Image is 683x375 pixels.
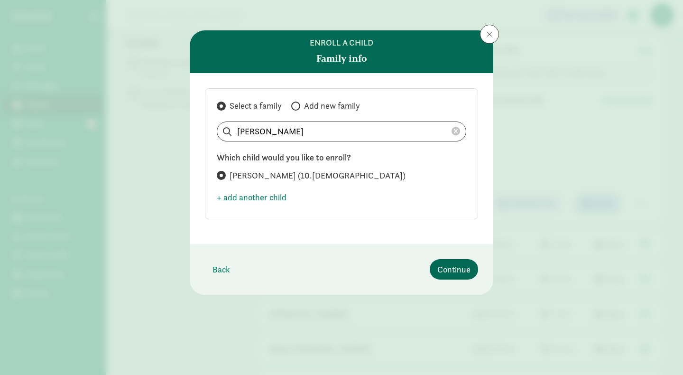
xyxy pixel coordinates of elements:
iframe: Chat Widget [636,329,683,375]
h6: Enroll a child [310,38,373,47]
strong: Family info [316,51,367,66]
input: Search list... [217,122,466,141]
h6: Which child would you like to enroll? [217,153,466,162]
span: Continue [437,263,471,276]
button: Continue [430,259,478,280]
span: [PERSON_NAME] (10.[DEMOGRAPHIC_DATA]) [230,170,406,181]
button: + add another child [217,187,286,207]
span: Add new family [304,100,360,112]
span: Back [212,263,230,276]
button: Back [205,259,238,280]
span: + add another child [217,191,286,204]
span: Select a family [230,100,282,112]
